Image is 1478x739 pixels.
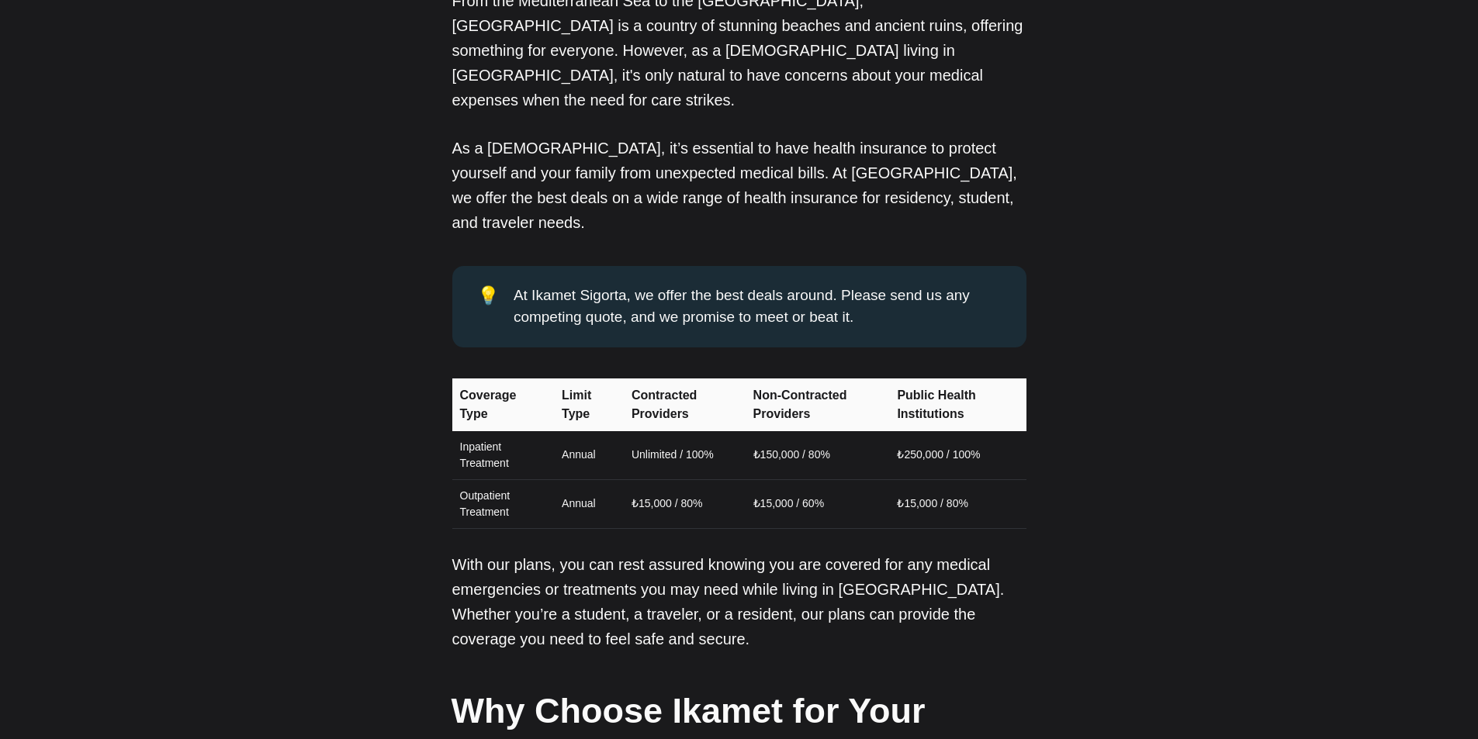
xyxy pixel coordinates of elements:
[552,431,622,480] td: Annual
[744,431,888,480] td: ₺150,000 / 80%
[888,378,1026,431] th: Public Health Institutions
[622,479,744,528] td: ₺15,000 / 80%
[888,431,1026,480] td: ₺250,000 / 100%
[477,285,514,329] div: 💡
[452,136,1026,235] p: As a [DEMOGRAPHIC_DATA], it’s essential to have health insurance to protect yourself and your fam...
[744,378,888,431] th: Non-Contracted Providers
[622,378,744,431] th: Contracted Providers
[622,431,744,480] td: Unlimited / 100%
[514,285,1002,329] div: At Ikamet Sigorta, we offer the best deals around. Please send us any competing quote, and we pro...
[552,378,622,431] th: Limit Type
[744,479,888,528] td: ₺15,000 / 60%
[452,552,1026,651] p: With our plans, you can rest assured knowing you are covered for any medical emergencies or treat...
[452,378,553,431] th: Coverage Type
[452,479,553,528] td: Outpatient Treatment
[552,479,622,528] td: Annual
[888,479,1026,528] td: ₺15,000 / 80%
[452,431,553,480] td: Inpatient Treatment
